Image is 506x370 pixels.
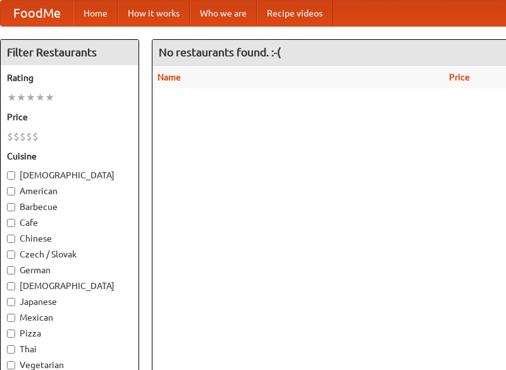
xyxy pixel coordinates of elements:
li: ★ [16,90,26,104]
label: [DEMOGRAPHIC_DATA] [7,169,132,182]
label: Chinese [7,232,132,245]
input: Pizza [7,330,15,338]
label: Pizza [7,327,132,340]
li: $ [20,130,26,144]
label: Thai [7,343,132,355]
a: How it works [118,1,190,26]
label: Japanese [7,295,132,308]
input: Mexican [7,314,15,322]
input: American [7,187,15,195]
input: Chinese [7,235,15,243]
h4: Filter Restaurants [1,40,139,65]
h5: Cuisine [7,150,132,163]
li: ★ [35,90,45,104]
input: [DEMOGRAPHIC_DATA] [7,171,15,180]
label: Czech / Slovak [7,248,132,261]
label: Mexican [7,311,132,324]
input: Cafe [7,219,15,227]
label: American [7,185,132,197]
a: Recipe videos [257,1,333,26]
ng-pluralize: No restaurants found. :-( [159,46,281,58]
label: Cafe [7,216,132,229]
li: $ [13,130,20,144]
input: Vegetarian [7,361,15,369]
li: ★ [26,90,35,104]
label: [DEMOGRAPHIC_DATA] [7,280,132,292]
input: Thai [7,345,15,354]
input: Japanese [7,298,15,306]
input: Barbecue [7,203,15,211]
input: [DEMOGRAPHIC_DATA] [7,282,15,290]
label: Barbecue [7,200,132,213]
h5: Price [7,111,132,123]
h5: Rating [7,71,132,84]
li: ★ [45,90,54,104]
a: Home [73,1,118,26]
a: Who we are [190,1,257,26]
input: German [7,266,15,274]
li: $ [32,130,39,144]
a: FoodMe [1,1,73,26]
a: Price [449,72,470,82]
label: German [7,264,132,276]
li: $ [7,130,13,144]
a: Name [157,72,181,82]
li: ★ [7,90,16,104]
input: Czech / Slovak [7,250,15,259]
li: $ [26,130,32,144]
